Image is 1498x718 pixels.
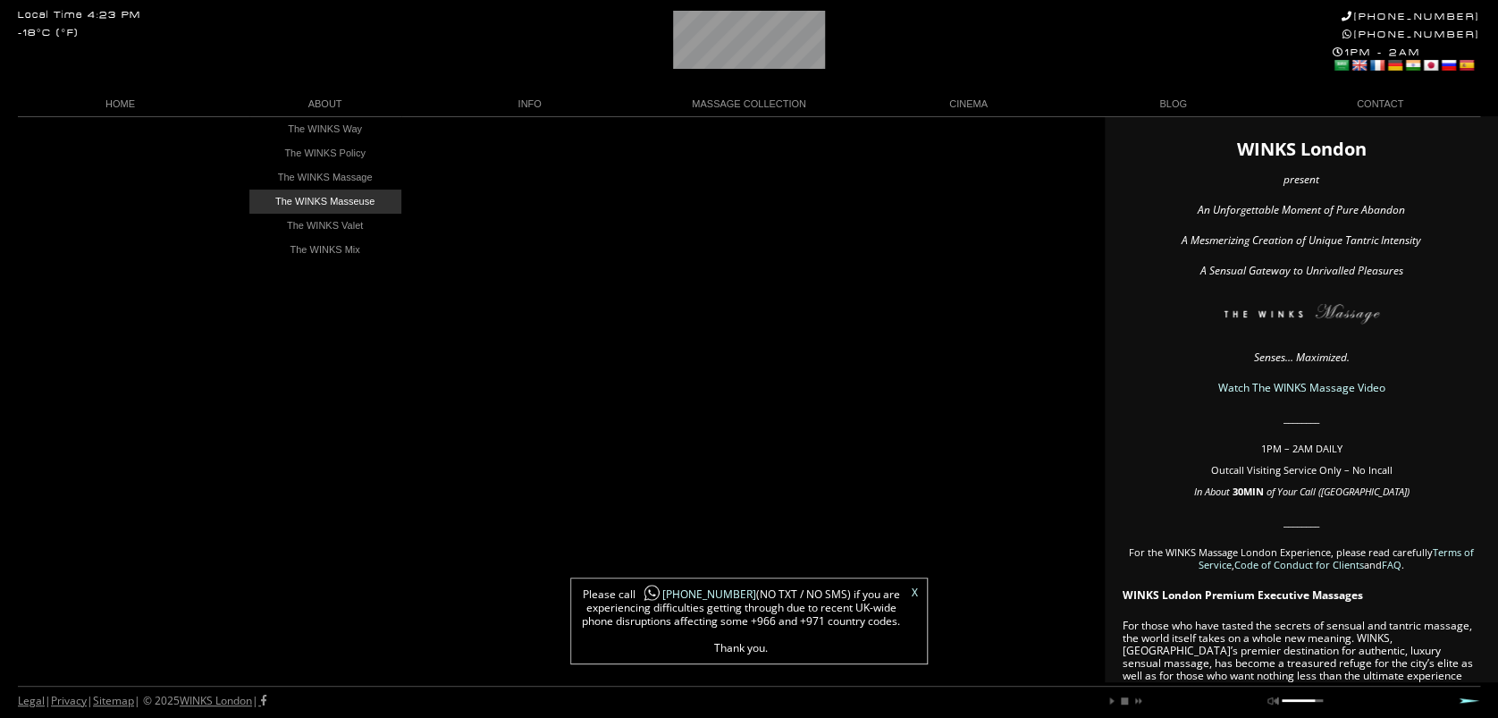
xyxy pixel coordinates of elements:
a: Terms of Service [1199,545,1474,571]
p: For those who have tasted the secrets of sensual and tantric massage, the world itself takes on a... [1123,620,1480,695]
a: Arabic [1333,58,1349,72]
em: present [1283,172,1319,187]
a: English [1351,58,1367,72]
a: Privacy [51,693,87,708]
a: HOME [18,92,223,116]
a: Next [1459,697,1480,704]
div: -18°C (°F) [18,29,79,38]
a: The WINKS Way [249,117,401,141]
a: Hindi [1404,58,1420,72]
a: Japanese [1422,58,1438,72]
a: French [1368,58,1384,72]
p: ________ [1123,516,1480,528]
strong: WINKS London Premium Executive Massages [1123,587,1363,603]
a: BLOG [1071,92,1275,116]
a: [PHONE_NUMBER] [635,587,756,602]
em: In About [1194,485,1230,498]
em: of Your Call ([GEOGRAPHIC_DATA]) [1267,485,1410,498]
p: ________ [1123,412,1480,425]
a: stop [1119,696,1130,706]
em: A Mesmerizing Creation of Unique Tantric Intensity [1182,232,1421,248]
a: CINEMA [866,92,1071,116]
a: CONTACT [1275,92,1480,116]
a: Watch The WINKS Massage Video [1218,380,1385,395]
div: Local Time 4:23 PM [18,11,141,21]
img: whatsapp-icon1.png [643,584,661,603]
span: 30 [1233,485,1243,498]
a: next [1132,696,1142,706]
a: Code of Conduct for Clients [1234,558,1364,571]
a: The WINKS Valet [249,214,401,238]
span: 1PM – 2AM DAILY [1261,442,1342,455]
a: Sitemap [93,693,134,708]
a: play [1107,696,1117,706]
a: The WINKS Masseuse [249,190,401,214]
a: The WINKS Mix [249,238,401,262]
a: Legal [18,693,45,708]
a: MASSAGE COLLECTION [632,92,866,116]
span: Outcall Visiting Service Only – No Incall [1211,463,1393,477]
span: Please call (NO TXT / NO SMS) if you are experiencing difficulties getting through due to recent ... [580,587,902,655]
a: X [912,587,918,598]
a: The WINKS Massage [249,165,401,190]
a: [PHONE_NUMBER] [1342,29,1480,40]
a: INFO [427,92,632,116]
em: Senses… Maximized. [1254,350,1350,365]
a: [PHONE_NUMBER] [1342,11,1480,22]
a: visiting the English capital [1149,680,1277,696]
div: 1PM - 2AM [1333,46,1480,75]
a: Spanish [1458,58,1474,72]
a: ABOUT [223,92,427,116]
a: German [1386,58,1402,72]
a: Russian [1440,58,1456,72]
a: The WINKS Policy [249,141,401,165]
div: | | | © 2025 | [18,687,266,715]
a: WINKS London [180,693,252,708]
em: An Unforgettable Moment of Pure Abandon [1198,202,1405,217]
strong: MIN [1243,485,1264,498]
a: FAQ [1382,558,1401,571]
span: For the WINKS Massage London Experience, please read carefully , and . [1129,545,1474,571]
h1: WINKS London [1123,143,1480,156]
a: mute [1267,696,1278,706]
em: A Sensual Gateway to Unrivalled Pleasures [1200,263,1403,278]
img: The WINKS London Massage [1170,304,1433,331]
